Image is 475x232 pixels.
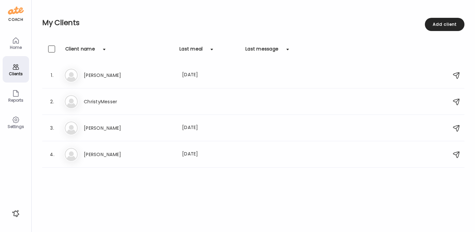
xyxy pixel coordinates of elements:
[65,46,95,56] div: Client name
[48,71,56,79] div: 1.
[48,98,56,106] div: 2.
[179,46,203,56] div: Last meal
[42,18,464,28] h2: My Clients
[84,71,142,79] h3: [PERSON_NAME]
[48,124,56,132] div: 3.
[182,71,240,79] div: [DATE]
[4,72,28,76] div: Clients
[8,17,23,22] div: coach
[8,5,24,16] img: ate
[245,46,278,56] div: Last message
[182,150,240,158] div: [DATE]
[48,150,56,158] div: 4.
[4,98,28,102] div: Reports
[84,124,142,132] h3: [PERSON_NAME]
[84,150,142,158] h3: [PERSON_NAME]
[4,124,28,129] div: Settings
[4,45,28,50] div: Home
[84,98,142,106] h3: ChristyMesser
[425,18,464,31] div: Add client
[182,124,240,132] div: [DATE]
